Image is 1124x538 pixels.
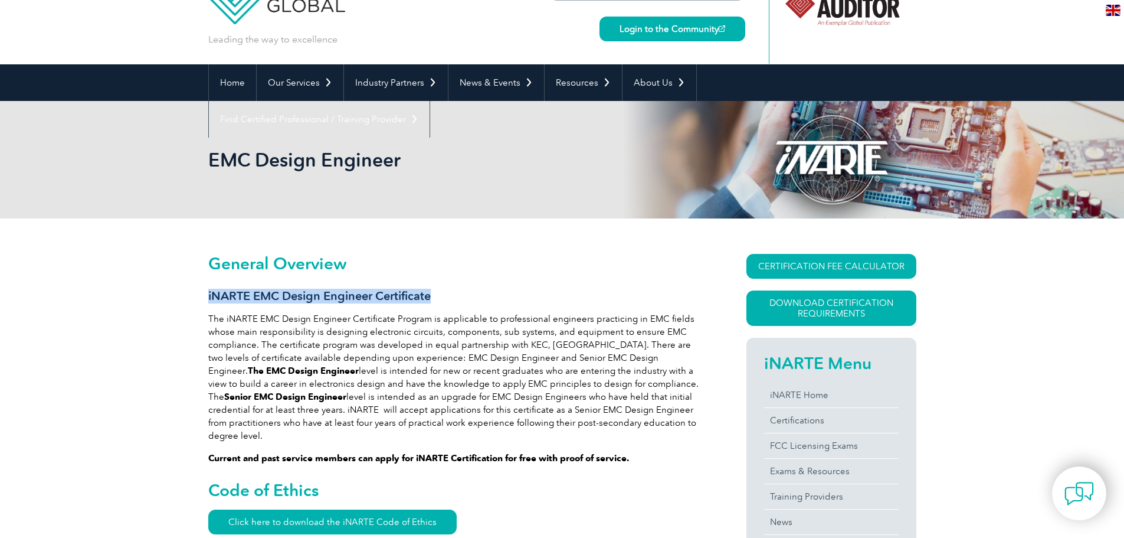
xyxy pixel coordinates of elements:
[208,148,661,171] h1: EMC Design Engineer
[344,64,448,101] a: Industry Partners
[764,484,899,509] a: Training Providers
[622,64,696,101] a: About Us
[208,254,704,273] h2: General Overview
[248,366,359,376] strong: The EMC Design Engineer
[448,64,544,101] a: News & Events
[764,408,899,433] a: Certifications
[208,33,337,46] p: Leading the way to excellence
[764,383,899,407] a: iNARTE Home
[1106,5,1120,16] img: en
[764,354,899,373] h2: iNARTE Menu
[764,510,899,534] a: News
[746,291,916,326] a: Download Certification Requirements
[1064,479,1094,508] img: contact-chat.png
[764,433,899,458] a: FCC Licensing Exams
[208,453,630,464] strong: Current and past service members can apply for iNARTE Certification for free with proof of service.
[746,254,916,279] a: CERTIFICATION FEE CALCULATOR
[208,289,704,304] h3: iNARTE EMC Design Engineer Certificate
[599,17,745,41] a: Login to the Community
[257,64,343,101] a: Our Services
[224,392,346,402] strong: Senior EMC Design Engineer
[209,64,256,101] a: Home
[208,312,704,442] p: The iNARTE EMC Design Engineer Certificate Program is applicable to professional engineers practi...
[209,101,430,138] a: Find Certified Professional / Training Provider
[545,64,622,101] a: Resources
[719,25,725,32] img: open_square.png
[208,510,457,534] a: Click here to download the iNARTE Code of Ethics
[764,459,899,484] a: Exams & Resources
[208,481,704,500] h2: Code of Ethics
